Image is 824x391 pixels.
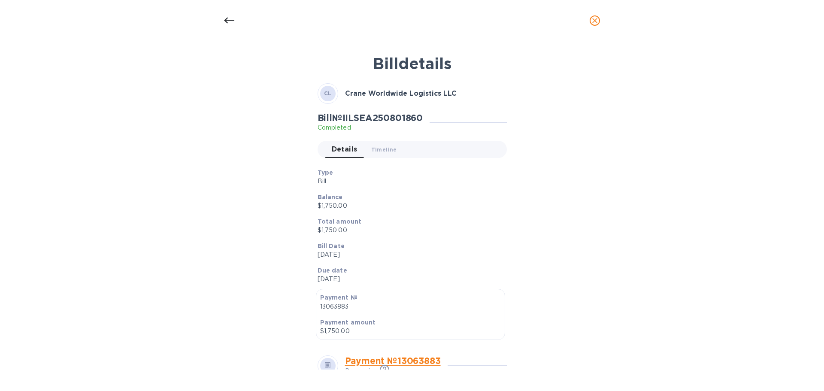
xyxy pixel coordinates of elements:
p: [DATE] [318,275,500,284]
p: $1,750.00 [318,201,500,210]
span: Details [332,143,357,155]
p: Completed [318,123,423,132]
b: Total amount [318,218,362,225]
p: 13063883 [320,302,501,311]
b: Crane Worldwide Logistics LLC [345,89,457,97]
b: Due date [318,267,347,274]
span: Timeline [371,145,397,154]
a: Payment № 13063883 [345,355,441,366]
button: close [585,10,605,31]
b: CL [324,90,332,97]
p: Processing [345,367,378,376]
b: Bill details [373,54,451,73]
b: Type [318,169,333,176]
p: Bill [318,177,500,186]
b: Payment amount [320,319,376,326]
b: Balance [318,194,343,200]
p: $1,750.00 [318,226,500,235]
p: [DATE] [318,250,500,259]
h2: Bill № IILSEA250801860 [318,112,423,123]
b: Bill Date [318,242,345,249]
p: $1,750.00 [320,327,501,336]
b: Payment № [320,294,357,301]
